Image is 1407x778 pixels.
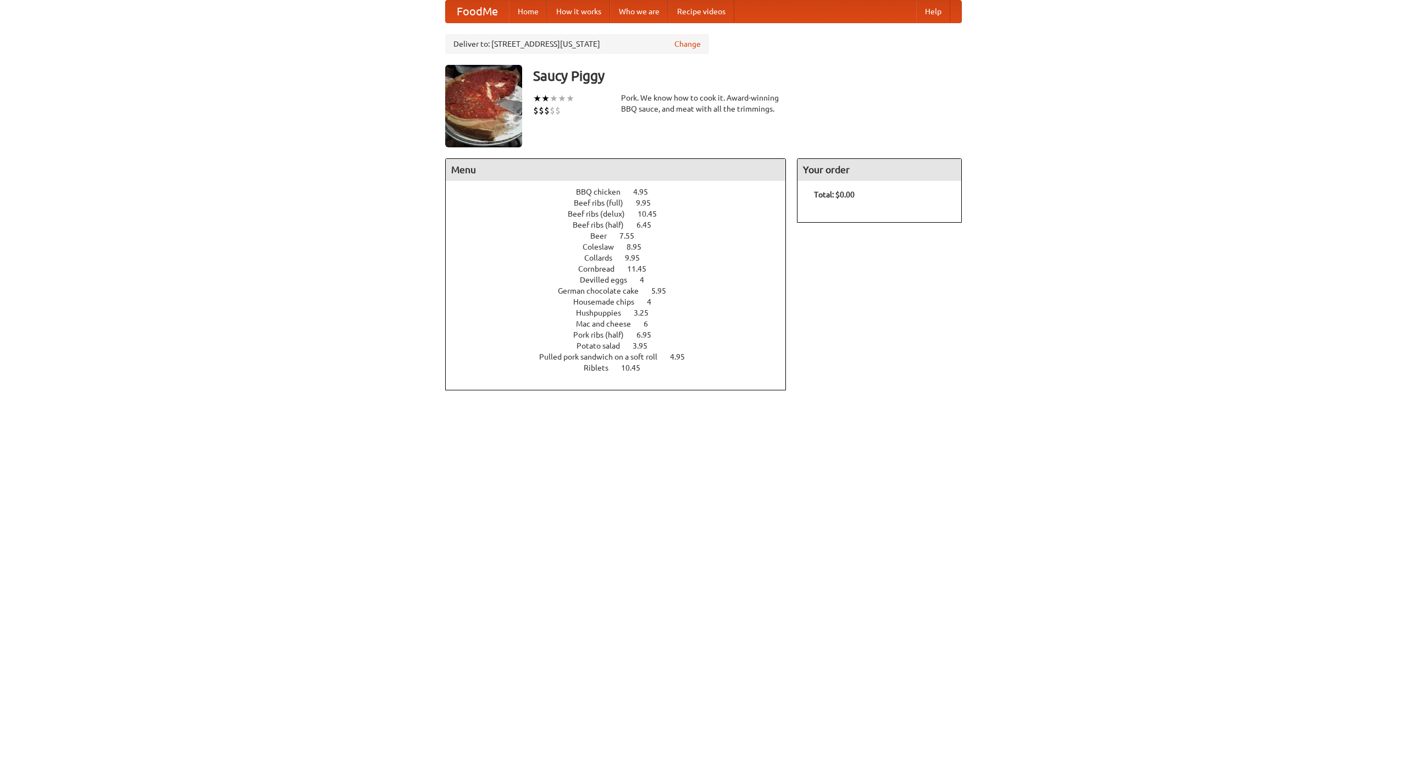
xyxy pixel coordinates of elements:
span: Pork ribs (half) [573,330,635,339]
a: Pulled pork sandwich on a soft roll 4.95 [539,352,705,361]
span: Housemade chips [573,297,645,306]
a: FoodMe [446,1,509,23]
span: 4.95 [670,352,696,361]
a: How it works [547,1,610,23]
li: ★ [541,92,550,104]
a: Devilled eggs 4 [580,275,664,284]
span: Hushpuppies [576,308,632,317]
span: Devilled eggs [580,275,638,284]
li: ★ [558,92,566,104]
a: Home [509,1,547,23]
span: BBQ chicken [576,187,632,196]
span: Beef ribs (half) [573,220,635,229]
span: Mac and cheese [576,319,642,328]
span: German chocolate cake [558,286,650,295]
a: Change [674,38,701,49]
span: 4.95 [633,187,659,196]
li: $ [555,104,561,117]
img: angular.jpg [445,65,522,147]
span: Riblets [584,363,619,372]
span: 6.95 [636,330,662,339]
h4: Your order [797,159,961,181]
a: Hushpuppies 3.25 [576,308,669,317]
a: Pork ribs (half) 6.95 [573,330,672,339]
span: 11.45 [627,264,657,273]
b: Total: $0.00 [814,190,855,199]
span: 4 [640,275,655,284]
span: 6 [644,319,659,328]
a: German chocolate cake 5.95 [558,286,686,295]
a: Who we are [610,1,668,23]
a: Mac and cheese 6 [576,319,668,328]
h4: Menu [446,159,785,181]
h3: Saucy Piggy [533,65,962,87]
a: Recipe videos [668,1,734,23]
li: ★ [533,92,541,104]
span: 9.95 [625,253,651,262]
span: Beer [590,231,618,240]
span: Collards [584,253,623,262]
span: Coleslaw [583,242,625,251]
a: Collards 9.95 [584,253,660,262]
span: 9.95 [636,198,662,207]
a: Help [916,1,950,23]
a: Cornbread 11.45 [578,264,667,273]
a: Housemade chips 4 [573,297,672,306]
span: Cornbread [578,264,625,273]
a: Beef ribs (delux) 10.45 [568,209,677,218]
span: 10.45 [638,209,668,218]
div: Deliver to: [STREET_ADDRESS][US_STATE] [445,34,709,54]
a: Beef ribs (full) 9.95 [574,198,671,207]
a: Potato salad 3.95 [577,341,668,350]
li: $ [550,104,555,117]
span: Potato salad [577,341,631,350]
li: $ [533,104,539,117]
span: 4 [647,297,662,306]
span: 10.45 [621,363,651,372]
li: ★ [566,92,574,104]
a: BBQ chicken 4.95 [576,187,668,196]
li: $ [539,104,544,117]
span: 7.55 [619,231,645,240]
a: Riblets 10.45 [584,363,661,372]
a: Beer 7.55 [590,231,655,240]
span: 6.45 [636,220,662,229]
span: Pulled pork sandwich on a soft roll [539,352,668,361]
li: ★ [550,92,558,104]
span: Beef ribs (delux) [568,209,636,218]
li: $ [544,104,550,117]
span: 3.25 [634,308,660,317]
span: 8.95 [627,242,652,251]
div: Pork. We know how to cook it. Award-winning BBQ sauce, and meat with all the trimmings. [621,92,786,114]
span: 3.95 [633,341,658,350]
a: Coleslaw 8.95 [583,242,662,251]
span: 5.95 [651,286,677,295]
span: Beef ribs (full) [574,198,634,207]
a: Beef ribs (half) 6.45 [573,220,672,229]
